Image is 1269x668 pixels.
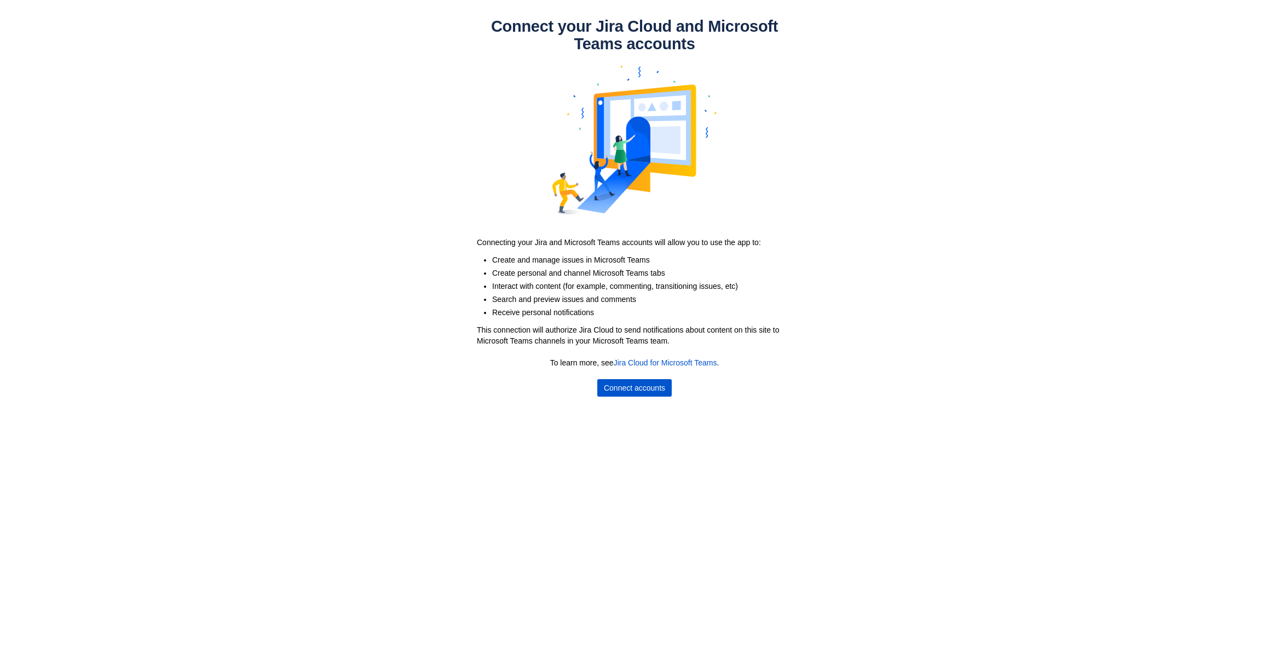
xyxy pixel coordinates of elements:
p: Connecting your Jira and Microsoft Teams accounts will allow you to use the app to: [477,237,792,248]
li: Create personal and channel Microsoft Teams tabs [492,268,799,278]
li: Interact with content (for example, commenting, transitioning issues, etc) [492,281,799,292]
li: Create and manage issues in Microsoft Teams [492,254,799,265]
a: Jira Cloud for Microsoft Teams [614,358,717,367]
p: This connection will authorize Jira Cloud to send notifications about content on this site to Mic... [477,324,792,346]
li: Search and preview issues and comments [492,294,799,305]
span: Connect accounts [604,379,665,397]
button: Connect accounts [597,379,672,397]
h1: Connect your Jira Cloud and Microsoft Teams accounts [470,18,799,53]
img: account-mapping.svg [552,53,717,228]
li: Receive personal notifications [492,307,799,318]
p: To learn more, see . [481,357,788,368]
